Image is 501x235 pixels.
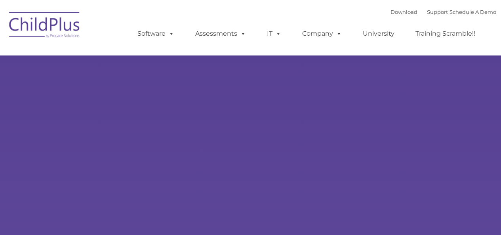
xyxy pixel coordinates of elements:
[294,26,350,42] a: Company
[259,26,289,42] a: IT
[187,26,254,42] a: Assessments
[391,9,496,15] font: |
[355,26,402,42] a: University
[391,9,417,15] a: Download
[130,26,182,42] a: Software
[450,9,496,15] a: Schedule A Demo
[5,6,84,46] img: ChildPlus by Procare Solutions
[408,26,483,42] a: Training Scramble!!
[427,9,448,15] a: Support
